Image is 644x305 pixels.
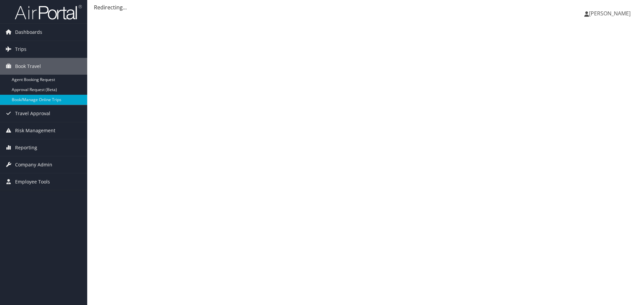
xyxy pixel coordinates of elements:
[15,139,37,156] span: Reporting
[15,122,55,139] span: Risk Management
[15,156,52,173] span: Company Admin
[15,173,50,190] span: Employee Tools
[15,58,41,75] span: Book Travel
[15,4,82,20] img: airportal-logo.png
[15,24,42,41] span: Dashboards
[15,105,50,122] span: Travel Approval
[15,41,26,58] span: Trips
[589,10,631,17] span: [PERSON_NAME]
[94,3,637,11] div: Redirecting...
[584,3,637,23] a: [PERSON_NAME]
